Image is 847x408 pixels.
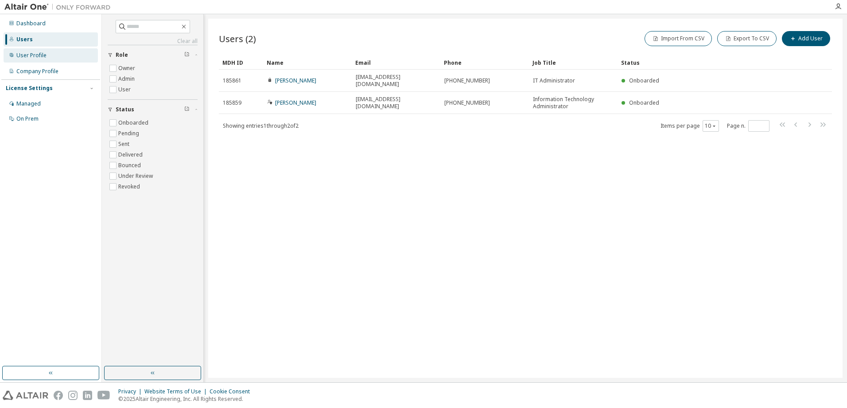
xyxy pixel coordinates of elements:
button: Export To CSV [717,31,777,46]
a: [PERSON_NAME] [275,77,316,84]
span: 185861 [223,77,241,84]
button: Role [108,45,198,65]
div: Users [16,36,33,43]
span: IT Administrator [533,77,575,84]
span: 185859 [223,99,241,106]
span: Showing entries 1 through 2 of 2 [223,122,299,129]
label: Admin [118,74,136,84]
span: Items per page [661,120,719,132]
a: Clear all [108,38,198,45]
span: Onboarded [629,99,659,106]
span: Status [116,106,134,113]
div: License Settings [6,85,53,92]
span: Clear filter [184,51,190,59]
span: Information Technology Administrator [533,96,614,110]
label: User [118,84,132,95]
div: Dashboard [16,20,46,27]
div: Company Profile [16,68,58,75]
button: Add User [782,31,830,46]
div: Email [355,55,437,70]
div: MDH ID [222,55,260,70]
button: 10 [705,122,717,129]
p: © 2025 Altair Engineering, Inc. All Rights Reserved. [118,395,255,403]
div: Name [267,55,348,70]
label: Pending [118,128,141,139]
img: Altair One [4,3,115,12]
a: [PERSON_NAME] [275,99,316,106]
img: altair_logo.svg [3,391,48,400]
div: Website Terms of Use [144,388,210,395]
span: Clear filter [184,106,190,113]
span: Page n. [727,120,769,132]
span: [EMAIL_ADDRESS][DOMAIN_NAME] [356,96,436,110]
img: youtube.svg [97,391,110,400]
div: User Profile [16,52,47,59]
button: Status [108,100,198,119]
span: Onboarded [629,77,659,84]
div: Phone [444,55,525,70]
div: Status [621,55,786,70]
div: Job Title [532,55,614,70]
div: Cookie Consent [210,388,255,395]
label: Under Review [118,171,155,181]
label: Onboarded [118,118,150,128]
span: Role [116,51,128,59]
label: Owner [118,63,137,74]
label: Revoked [118,181,142,192]
img: facebook.svg [54,391,63,400]
div: On Prem [16,115,39,122]
span: [PHONE_NUMBER] [444,77,490,84]
span: [PHONE_NUMBER] [444,99,490,106]
span: [EMAIL_ADDRESS][DOMAIN_NAME] [356,74,436,88]
img: instagram.svg [68,391,78,400]
label: Bounced [118,160,143,171]
label: Delivered [118,149,144,160]
label: Sent [118,139,131,149]
img: linkedin.svg [83,391,92,400]
span: Users (2) [219,32,256,45]
div: Privacy [118,388,144,395]
div: Managed [16,100,41,107]
button: Import From CSV [645,31,712,46]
